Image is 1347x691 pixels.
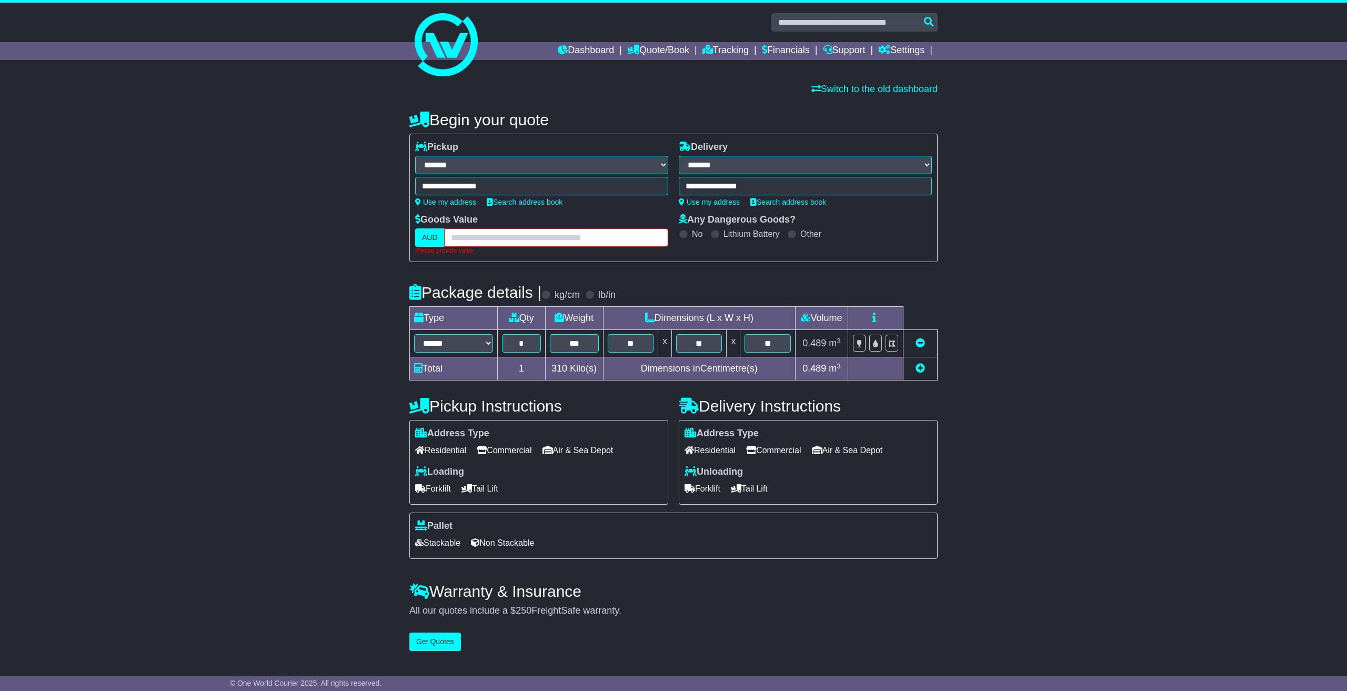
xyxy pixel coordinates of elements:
h4: Pickup Instructions [409,397,668,415]
div: All our quotes include a $ FreightSafe warranty. [409,605,938,617]
td: Kilo(s) [545,357,603,380]
a: Search address book [750,198,826,206]
h4: Package details | [409,284,541,301]
label: Address Type [415,428,489,439]
label: Other [800,229,821,239]
span: © One World Courier 2025. All rights reserved. [230,679,382,687]
label: Address Type [685,428,759,439]
span: Stackable [415,535,460,551]
label: Unloading [685,466,743,478]
button: Get Quotes [409,633,461,651]
span: 310 [551,363,567,374]
a: Quote/Book [627,42,689,60]
span: Residential [415,442,466,458]
label: kg/cm [555,289,580,301]
a: Support [823,42,866,60]
a: Switch to the old dashboard [811,84,938,94]
h4: Warranty & Insurance [409,583,938,600]
label: Delivery [679,142,728,153]
span: Air & Sea Depot [812,442,883,458]
a: Dashboard [558,42,614,60]
label: No [692,229,702,239]
td: Qty [498,307,546,330]
td: 1 [498,357,546,380]
span: Tail Lift [731,480,768,497]
sup: 3 [837,362,841,370]
span: Tail Lift [461,480,498,497]
span: 0.489 [802,363,826,374]
span: 0.489 [802,338,826,348]
span: 250 [516,605,531,616]
h4: Delivery Instructions [679,397,938,415]
span: Forklift [685,480,720,497]
span: m [829,338,841,348]
a: Use my address [679,198,740,206]
a: Search address book [487,198,562,206]
sup: 3 [837,337,841,345]
td: Type [410,307,498,330]
td: Volume [795,307,848,330]
div: Please provide value [415,247,668,254]
a: Financials [762,42,810,60]
a: Settings [878,42,924,60]
a: Remove this item [916,338,925,348]
a: Use my address [415,198,476,206]
span: m [829,363,841,374]
span: Residential [685,442,736,458]
label: lb/in [598,289,616,301]
span: Commercial [746,442,801,458]
a: Add new item [916,363,925,374]
label: Pickup [415,142,458,153]
td: Weight [545,307,603,330]
td: Total [410,357,498,380]
a: Tracking [702,42,749,60]
td: Dimensions in Centimetre(s) [603,357,795,380]
td: x [658,330,672,357]
span: Air & Sea Depot [542,442,614,458]
label: Lithium Battery [723,229,780,239]
span: Commercial [477,442,531,458]
label: Loading [415,466,464,478]
label: Any Dangerous Goods? [679,214,796,226]
label: AUD [415,228,445,247]
label: Pallet [415,520,453,532]
span: Non Stackable [471,535,534,551]
td: Dimensions (L x W x H) [603,307,795,330]
td: x [727,330,740,357]
span: Forklift [415,480,451,497]
label: Goods Value [415,214,478,226]
h4: Begin your quote [409,111,938,128]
